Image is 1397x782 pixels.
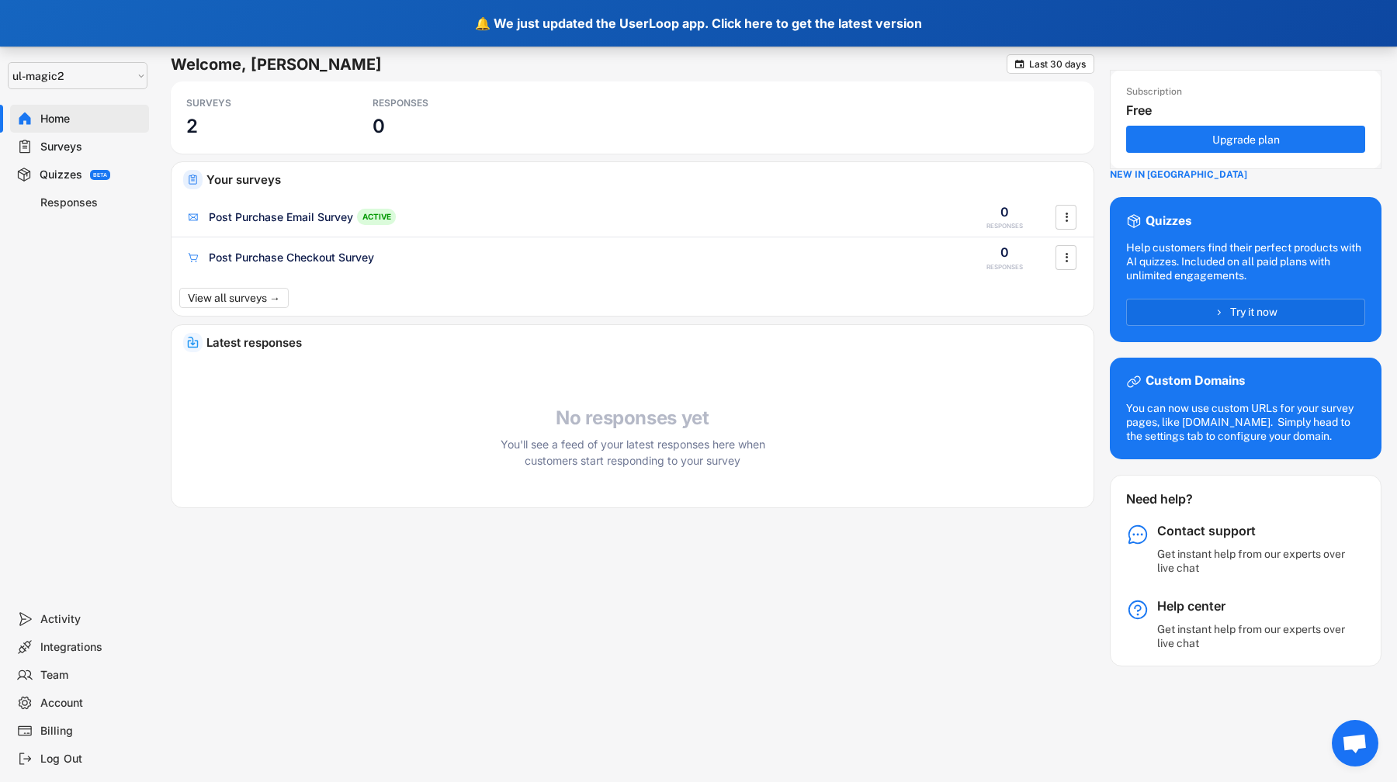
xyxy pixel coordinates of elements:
[40,668,143,683] div: Team
[1126,102,1373,119] div: Free
[1146,213,1191,230] div: Quizzes
[493,436,772,469] div: You'll see a feed of your latest responses here when customers start responding to your survey
[357,209,396,225] div: ACTIVE
[186,114,198,138] h3: 2
[40,724,143,739] div: Billing
[1065,209,1068,225] text: 
[1230,306,1277,317] span: Try it now
[186,97,326,109] div: SURVEYS
[373,114,385,138] h3: 0
[93,172,107,178] div: BETA
[40,140,143,154] div: Surveys
[171,54,1007,74] h6: Welcome, [PERSON_NAME]
[1000,203,1009,220] div: 0
[1126,240,1365,283] div: Help customers find their perfect products with AI quizzes. Included on all paid plans with unlim...
[40,640,143,655] div: Integrations
[1015,58,1024,70] text: 
[40,752,143,766] div: Log Out
[40,612,143,627] div: Activity
[40,168,82,182] div: Quizzes
[1126,126,1365,153] button: Upgrade plan
[209,250,374,265] div: Post Purchase Checkout Survey
[206,174,1082,185] div: Your surveys
[40,696,143,711] div: Account
[1157,547,1351,575] div: Get instant help from our experts over live chat
[1157,622,1351,650] div: Get instant help from our experts over live chat
[1029,60,1086,69] div: Last 30 days
[187,337,199,348] img: IncomingMajor.svg
[986,263,1023,272] div: RESPONSES
[209,209,353,225] div: Post Purchase Email Survey
[179,288,289,308] button: View all surveys →
[1157,598,1351,614] div: Help center
[1126,299,1365,326] button: Try it now
[1014,58,1025,70] button: 
[1059,246,1074,269] button: 
[1157,523,1351,539] div: Contact support
[986,222,1023,230] div: RESPONSES
[40,112,143,126] div: Home
[1146,373,1245,389] div: Custom Domains
[373,97,512,109] div: RESPONSES
[40,195,143,210] div: Responses
[1126,86,1182,99] div: Subscription
[1000,244,1009,261] div: 0
[1332,720,1378,766] div: Open chat
[1126,491,1234,507] div: Need help?
[1110,169,1247,182] div: NEW IN [GEOGRAPHIC_DATA]
[1059,206,1074,229] button: 
[206,337,1082,348] div: Latest responses
[1126,401,1365,444] div: You can now use custom URLs for your survey pages, like [DOMAIN_NAME]. Simply head to the setting...
[493,407,772,430] h4: No responses yet
[1065,249,1068,265] text: 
